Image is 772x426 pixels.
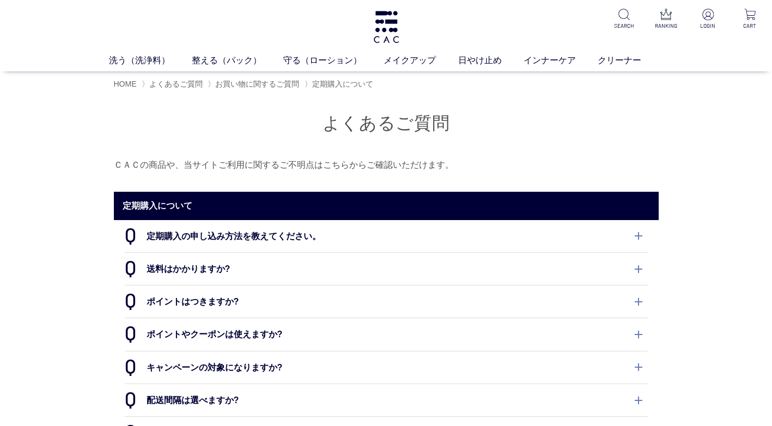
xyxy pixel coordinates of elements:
span: 定期購入について [312,80,373,88]
dt: ポイントやクーポンは使えますか? [125,318,648,350]
a: メイクアップ [384,54,458,67]
p: RANKING [653,22,679,30]
p: LOGIN [695,22,721,30]
a: RANKING [653,9,679,30]
dt: 定期購入の申し込み方法を教えてください。 [125,220,648,252]
h1: よくあるご質問 [114,112,659,135]
dt: ポイントはつきますか? [125,285,648,318]
li: 〉 [305,79,376,89]
h2: 定期購入について [114,192,659,220]
img: logo [372,11,400,43]
dt: 配送間隔は選べますか? [125,384,648,416]
a: 洗う（洗浄料） [109,54,192,67]
p: ＣＡＣの商品や、当サイトご利用に関するご不明点はこちらからご確認いただけます。 [114,157,659,173]
a: クリーナー [598,54,663,67]
a: インナーケア [524,54,598,67]
a: 守る（ローション） [283,54,384,67]
p: CART [737,22,763,30]
a: よくあるご質問 [149,80,203,88]
dt: キャンペーンの対象になりますか? [125,351,648,384]
a: SEARCH [611,9,637,30]
a: 整える（パック） [192,54,283,67]
p: SEARCH [611,22,637,30]
a: HOME [114,80,137,88]
a: 日やけ止め [458,54,524,67]
li: 〉 [142,79,205,89]
li: 〉 [208,79,302,89]
a: CART [737,9,763,30]
a: LOGIN [695,9,721,30]
dt: 送料はかかりますか? [125,253,648,285]
a: お買い物に関するご質問 [215,80,299,88]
